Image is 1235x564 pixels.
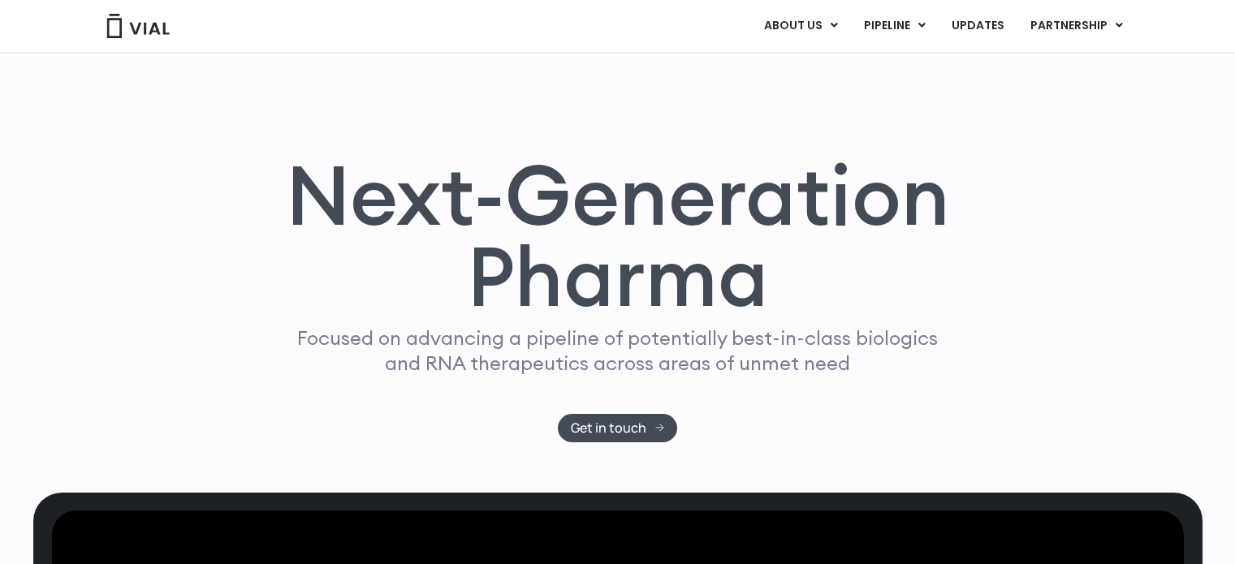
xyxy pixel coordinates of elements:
a: ABOUT USMenu Toggle [751,12,850,40]
p: Focused on advancing a pipeline of potentially best-in-class biologics and RNA therapeutics acros... [291,325,945,376]
a: PARTNERSHIPMenu Toggle [1017,12,1136,40]
a: PIPELINEMenu Toggle [851,12,938,40]
h1: Next-Generation Pharma [266,154,969,318]
span: Get in touch [571,422,646,434]
img: Vial Logo [106,14,171,38]
a: UPDATES [939,12,1017,40]
a: Get in touch [558,414,677,442]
